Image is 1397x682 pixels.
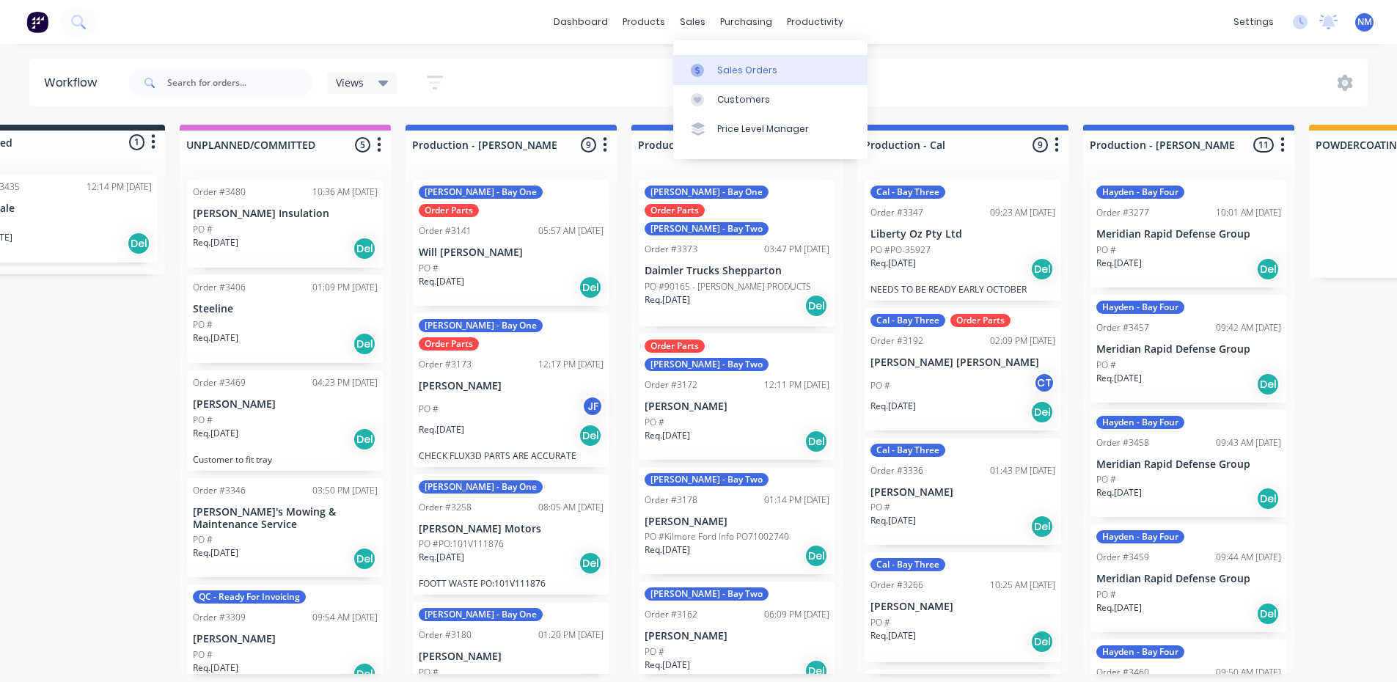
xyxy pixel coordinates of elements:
[193,546,238,560] p: Req. [DATE]
[312,484,378,497] div: 03:50 PM [DATE]
[645,516,829,528] p: [PERSON_NAME]
[1096,458,1281,471] p: Meridian Rapid Defense Group
[538,358,604,371] div: 12:17 PM [DATE]
[419,224,472,238] div: Order #3141
[538,628,604,642] div: 01:20 PM [DATE]
[1216,321,1281,334] div: 09:42 AM [DATE]
[865,438,1061,546] div: Cal - Bay ThreeOrder #333601:43 PM [DATE][PERSON_NAME]PO #Req.[DATE]Del
[579,276,602,299] div: Del
[419,275,464,288] p: Req. [DATE]
[645,587,769,601] div: [PERSON_NAME] - Bay Two
[645,659,690,672] p: Req. [DATE]
[44,74,104,92] div: Workflow
[990,579,1055,592] div: 10:25 AM [DATE]
[673,55,868,84] a: Sales Orders
[764,378,829,392] div: 12:11 PM [DATE]
[645,543,690,557] p: Req. [DATE]
[193,661,238,675] p: Req. [DATE]
[1096,573,1281,585] p: Meridian Rapid Defense Group
[193,484,246,497] div: Order #3346
[780,11,851,33] div: productivity
[645,243,697,256] div: Order #3373
[870,206,923,219] div: Order #3347
[804,544,828,568] div: Del
[645,222,769,235] div: [PERSON_NAME] - Bay Two
[804,430,828,453] div: Del
[870,356,1055,369] p: [PERSON_NAME] [PERSON_NAME]
[645,340,705,353] div: Order Parts
[127,232,150,255] div: Del
[1096,601,1142,615] p: Req. [DATE]
[1216,436,1281,450] div: 09:43 AM [DATE]
[865,552,1061,662] div: Cal - Bay ThreeOrder #326610:25 AM [DATE][PERSON_NAME]PO #Req.[DATE]Del
[717,64,777,77] div: Sales Orders
[419,628,472,642] div: Order #3180
[1096,301,1184,314] div: Hayden - Bay Four
[1090,295,1287,403] div: Hayden - Bay FourOrder #345709:42 AM [DATE]Meridian Rapid Defense GroupPO #Req.[DATE]Del
[1096,228,1281,241] p: Meridian Rapid Defense Group
[645,186,769,199] div: [PERSON_NAME] - Bay One
[187,180,384,268] div: Order #348010:36 AM [DATE][PERSON_NAME] InsulationPO #Req.[DATE]Del
[419,423,464,436] p: Req. [DATE]
[312,186,378,199] div: 10:36 AM [DATE]
[672,11,713,33] div: sales
[1256,487,1280,510] div: Del
[1096,243,1116,257] p: PO #
[870,243,931,257] p: PO #PO-35927
[870,558,945,571] div: Cal - Bay Three
[193,281,246,294] div: Order #3406
[1256,602,1280,626] div: Del
[353,428,376,451] div: Del
[870,314,945,327] div: Cal - Bay Three
[193,648,213,661] p: PO #
[717,93,770,106] div: Customers
[1216,206,1281,219] div: 10:01 AM [DATE]
[419,319,543,332] div: [PERSON_NAME] - Bay One
[167,68,312,98] input: Search for orders...
[645,630,829,642] p: [PERSON_NAME]
[312,376,378,389] div: 04:23 PM [DATE]
[193,414,213,427] p: PO #
[1096,645,1184,659] div: Hayden - Bay Four
[582,395,604,417] div: JF
[419,403,439,416] p: PO #
[990,464,1055,477] div: 01:43 PM [DATE]
[1030,257,1054,281] div: Del
[764,608,829,621] div: 06:09 PM [DATE]
[26,11,48,33] img: Factory
[865,308,1061,430] div: Cal - Bay ThreeOrder PartsOrder #319202:09 PM [DATE][PERSON_NAME] [PERSON_NAME]PO #CTReq.[DATE]Del
[713,11,780,33] div: purchasing
[1096,257,1142,270] p: Req. [DATE]
[193,611,246,624] div: Order #3309
[645,265,829,277] p: Daimler Trucks Shepparton
[870,601,1055,613] p: [PERSON_NAME]
[804,294,828,318] div: Del
[645,358,769,371] div: [PERSON_NAME] - Bay Two
[645,416,664,429] p: PO #
[193,398,378,411] p: [PERSON_NAME]
[645,280,811,293] p: PO #90165 - [PERSON_NAME] PRODUCTS
[419,246,604,259] p: Will [PERSON_NAME]
[193,236,238,249] p: Req. [DATE]
[419,538,504,551] p: PO #PO:101V111876
[419,501,472,514] div: Order #3258
[870,284,1055,295] p: NEEDS TO BE READY EARLY OCTOBER
[1096,206,1149,219] div: Order #3277
[312,281,378,294] div: 01:09 PM [DATE]
[419,523,604,535] p: [PERSON_NAME] Motors
[538,501,604,514] div: 08:05 AM [DATE]
[1096,343,1281,356] p: Meridian Rapid Defense Group
[870,616,890,629] p: PO #
[1096,473,1116,486] p: PO #
[1096,486,1142,499] p: Req. [DATE]
[419,551,464,564] p: Req. [DATE]
[336,75,364,90] span: Views
[645,400,829,413] p: [PERSON_NAME]
[1096,551,1149,564] div: Order #3459
[1090,180,1287,287] div: Hayden - Bay FourOrder #327710:01 AM [DATE]Meridian Rapid Defense GroupPO #Req.[DATE]Del
[1096,436,1149,450] div: Order #3458
[870,464,923,477] div: Order #3336
[764,243,829,256] div: 03:47 PM [DATE]
[1226,11,1281,33] div: settings
[193,223,213,236] p: PO #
